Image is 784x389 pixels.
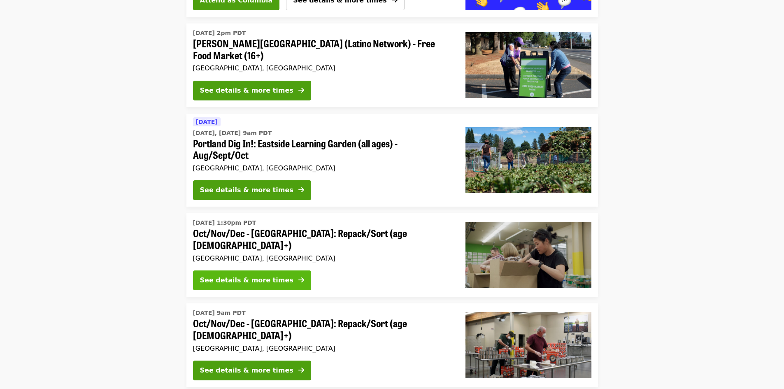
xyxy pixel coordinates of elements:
div: [GEOGRAPHIC_DATA], [GEOGRAPHIC_DATA] [193,254,452,262]
time: [DATE] 1:30pm PDT [193,219,256,227]
span: Oct/Nov/Dec - [GEOGRAPHIC_DATA]: Repack/Sort (age [DEMOGRAPHIC_DATA]+) [193,227,452,251]
a: See details for "Oct/Nov/Dec - Portland: Repack/Sort (age 8+)" [186,213,598,297]
div: See details & more times [200,185,293,195]
time: [DATE] 9am PDT [193,309,246,317]
img: Rigler Elementary School (Latino Network) - Free Food Market (16+) organized by Oregon Food Bank [465,32,591,98]
a: See details for "Portland Dig In!: Eastside Learning Garden (all ages) - Aug/Sept/Oct" [186,114,598,207]
a: See details for "Rigler Elementary School (Latino Network) - Free Food Market (16+)" [186,23,598,107]
div: See details & more times [200,86,293,96]
img: Oct/Nov/Dec - Portland: Repack/Sort (age 16+) organized by Oregon Food Bank [465,312,591,378]
div: [GEOGRAPHIC_DATA], [GEOGRAPHIC_DATA] [193,64,452,72]
img: Portland Dig In!: Eastside Learning Garden (all ages) - Aug/Sept/Oct organized by Oregon Food Bank [465,127,591,193]
time: [DATE] 2pm PDT [193,29,246,37]
div: See details & more times [200,275,293,285]
button: See details & more times [193,361,311,380]
button: See details & more times [193,180,311,200]
button: See details & more times [193,81,311,100]
button: See details & more times [193,270,311,290]
a: See details for "Oct/Nov/Dec - Portland: Repack/Sort (age 16+)" [186,303,598,387]
i: arrow-right icon [298,276,304,284]
img: Oct/Nov/Dec - Portland: Repack/Sort (age 8+) organized by Oregon Food Bank [465,222,591,288]
i: arrow-right icon [298,366,304,374]
div: See details & more times [200,366,293,375]
time: [DATE], [DATE] 9am PDT [193,129,272,137]
span: Oct/Nov/Dec - [GEOGRAPHIC_DATA]: Repack/Sort (age [DEMOGRAPHIC_DATA]+) [193,317,452,341]
span: [PERSON_NAME][GEOGRAPHIC_DATA] (Latino Network) - Free Food Market (16+) [193,37,452,61]
i: arrow-right icon [298,86,304,94]
i: arrow-right icon [298,186,304,194]
div: [GEOGRAPHIC_DATA], [GEOGRAPHIC_DATA] [193,345,452,352]
span: Portland Dig In!: Eastside Learning Garden (all ages) - Aug/Sept/Oct [193,137,452,161]
span: [DATE] [196,119,218,125]
div: [GEOGRAPHIC_DATA], [GEOGRAPHIC_DATA] [193,164,452,172]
